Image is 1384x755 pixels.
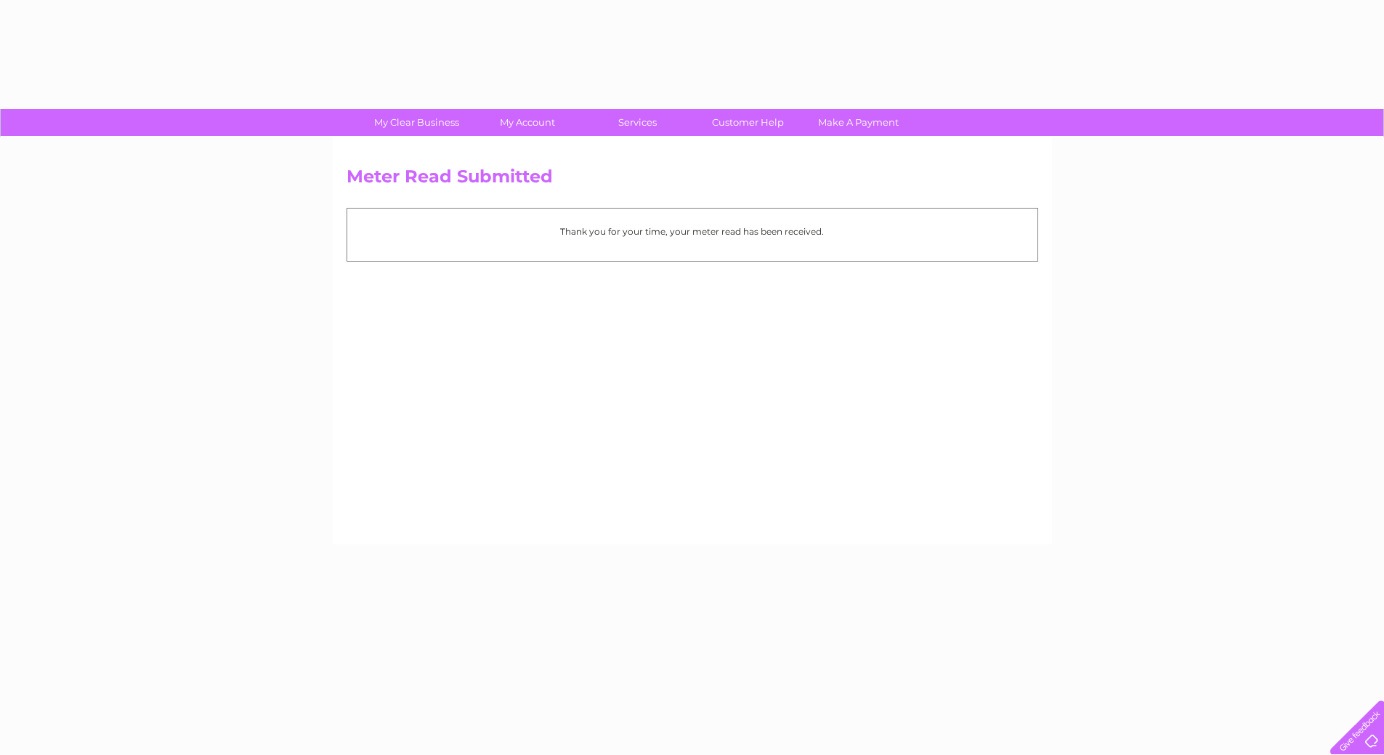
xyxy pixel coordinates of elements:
h2: Meter Read Submitted [347,166,1038,194]
a: Services [578,109,697,136]
a: My Account [467,109,587,136]
a: My Clear Business [357,109,477,136]
p: Thank you for your time, your meter read has been received. [355,225,1030,238]
a: Customer Help [688,109,808,136]
a: Make A Payment [798,109,918,136]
